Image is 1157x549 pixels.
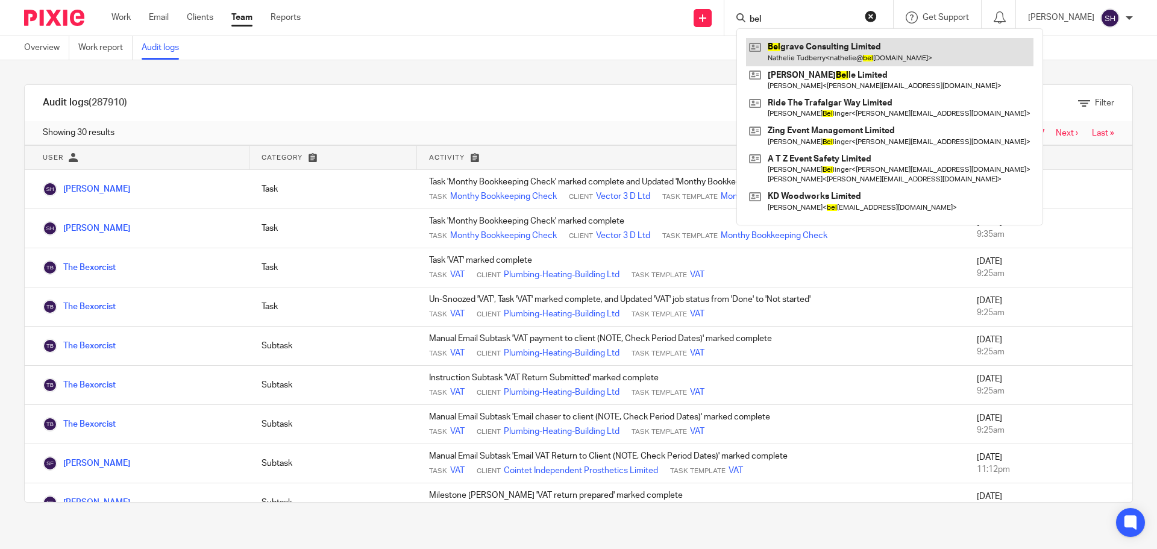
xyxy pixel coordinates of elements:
span: Activity [429,154,465,161]
span: Filter [1095,99,1114,107]
span: Task Template [632,271,687,280]
td: Subtask [249,444,417,483]
img: The Bexorcist [43,417,57,431]
a: [PERSON_NAME] [43,185,130,193]
span: Client [569,231,593,241]
a: Email [149,11,169,24]
td: [DATE] [965,287,1132,327]
td: Task [249,248,417,287]
a: VAT [690,308,704,320]
div: 9:25am [977,346,1120,358]
span: Client [477,388,501,398]
a: Plumbing-Heating-Building Ltd [504,347,619,359]
img: svg%3E [1100,8,1120,28]
div: 11:12pm [977,463,1120,475]
a: VAT [450,386,465,398]
a: Team [231,11,252,24]
div: 9:35am [977,228,1120,240]
a: The Bexorcist [43,381,116,389]
td: Manual Email Subtask 'Email VAT Return to Client (NOTE, Check Period Dates)' marked complete [417,444,965,483]
span: Task [429,427,447,437]
p: [PERSON_NAME] [1028,11,1094,24]
a: The Bexorcist [43,263,116,272]
td: [DATE] [965,327,1132,366]
img: Sarah Fox [43,456,57,471]
a: VAT [450,465,465,477]
td: Subtask [249,327,417,366]
a: Plumbing-Heating-Building Ltd [504,425,619,438]
a: Work [111,11,131,24]
span: Showing 30 results [43,127,114,139]
td: Task [249,209,417,248]
a: Vector 3 D Ltd [596,230,650,242]
img: Pixie [24,10,84,26]
a: Audit logs [142,36,188,60]
a: The Bexorcist [43,303,116,311]
span: Client [477,271,501,280]
img: The Bexorcist [43,378,57,392]
span: Task [429,349,447,359]
a: VAT [450,425,465,438]
a: Plumbing-Heating-Building Ltd [504,269,619,281]
a: Last » [1092,129,1114,137]
span: Task [429,388,447,398]
a: Monthy Bookkeeping Check [721,230,827,242]
td: [DATE] [965,209,1132,248]
span: Category [262,154,303,161]
div: 9:35am [977,189,1120,201]
img: The Bexorcist [43,300,57,314]
span: Task Template [670,466,726,476]
span: Task Template [632,388,687,398]
td: Task 'Monthy Bookkeeping Check' marked complete and Updated 'Monthy Bookkeeping Check' job status... [417,170,965,209]
td: Task [249,287,417,327]
div: 9:25am [977,307,1120,319]
span: Task [429,310,447,319]
a: [PERSON_NAME] [43,459,130,468]
img: The Bexorcist [43,260,57,275]
span: Task [429,192,447,202]
a: Vector 3 D Ltd [596,190,650,202]
a: The Bexorcist [43,420,116,428]
a: [PERSON_NAME] [43,224,130,233]
span: Task Template [632,349,687,359]
a: Overview [24,36,69,60]
td: Task [249,170,417,209]
a: The Bexorcist [43,342,116,350]
span: Client [477,349,501,359]
td: [DATE] [965,444,1132,483]
span: Task [429,466,447,476]
span: Task [429,271,447,280]
a: Monthy Bookkeeping Check [721,190,827,202]
div: 9:25am [977,268,1120,280]
div: 9:25am [977,385,1120,397]
img: Sarah Fox [43,495,57,510]
span: Task Template [632,310,687,319]
td: Instruction Subtask 'VAT Return Submitted' marked complete [417,366,965,405]
td: Task 'Monthy Bookkeeping Check' marked complete [417,209,965,248]
a: Plumbing-Heating-Building Ltd [504,308,619,320]
a: VAT [450,308,465,320]
a: VAT [450,269,465,281]
div: 9:25am [977,424,1120,436]
span: Task Template [662,192,718,202]
a: VAT [450,347,465,359]
td: Task 'VAT' marked complete [417,248,965,287]
a: VAT [690,347,704,359]
td: Subtask [249,366,417,405]
img: The Bexorcist [43,339,57,353]
td: Subtask [249,405,417,444]
span: Client [477,466,501,476]
span: Task [429,231,447,241]
a: Plumbing-Heating-Building Ltd [504,386,619,398]
span: Client [569,192,593,202]
a: Clients [187,11,213,24]
img: Sonia Hickman [43,182,57,196]
input: Search [748,14,857,25]
span: Task Template [632,427,687,437]
a: VAT [690,425,704,438]
span: Client [477,427,501,437]
td: [DATE] [965,248,1132,287]
a: Reports [271,11,301,24]
td: Manual Email Subtask 'Email chaser to client (NOTE, Check Period Dates)' marked complete [417,405,965,444]
a: Monthy Bookkeeping Check [450,230,557,242]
